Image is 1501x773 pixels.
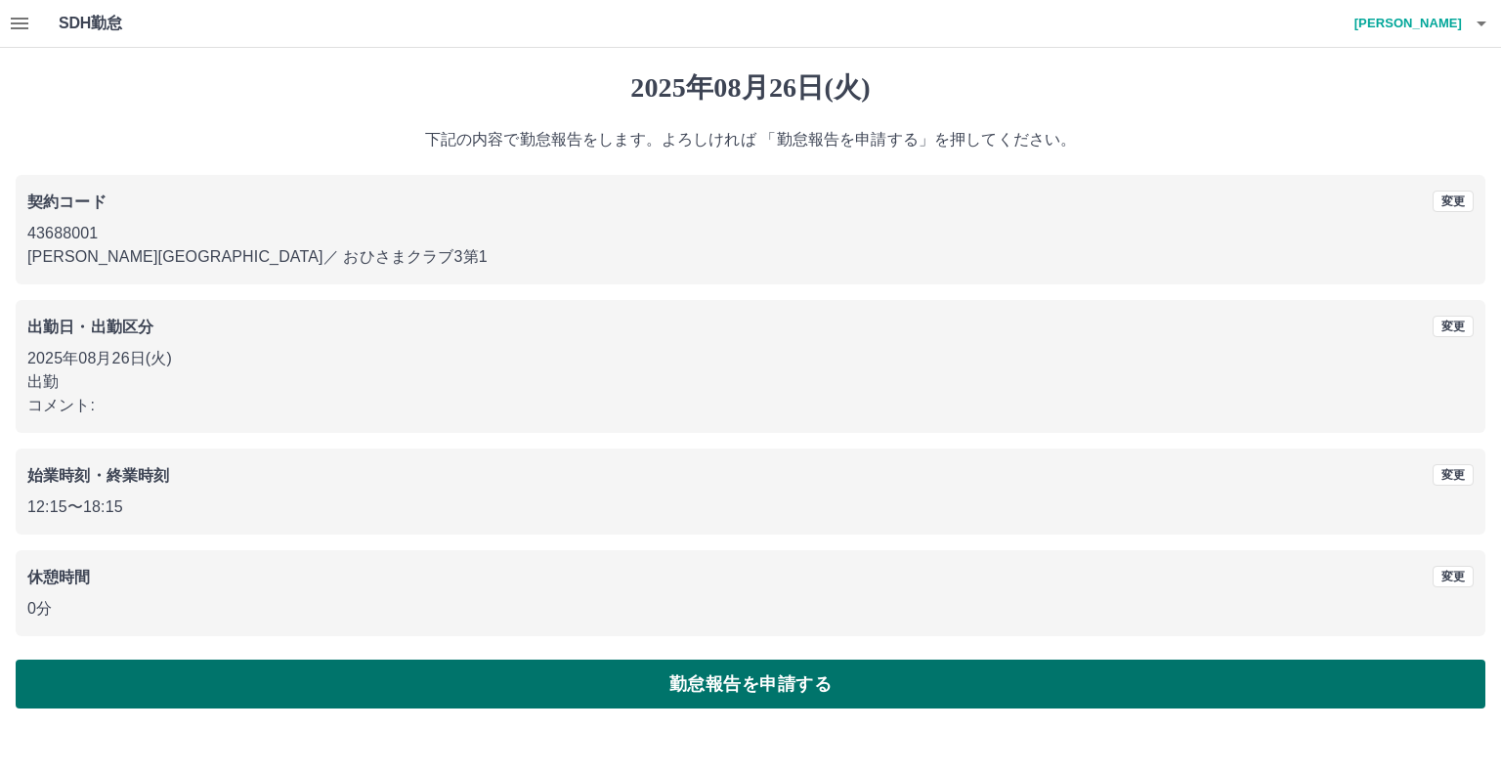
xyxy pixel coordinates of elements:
[27,370,1474,394] p: 出勤
[27,319,153,335] b: 出勤日・出勤区分
[27,467,169,484] b: 始業時刻・終業時刻
[16,71,1485,105] h1: 2025年08月26日(火)
[27,597,1474,621] p: 0分
[27,495,1474,519] p: 12:15 〜 18:15
[1433,566,1474,587] button: 変更
[1433,191,1474,212] button: 変更
[16,660,1485,709] button: 勤怠報告を申請する
[27,569,91,585] b: 休憩時間
[1433,316,1474,337] button: 変更
[27,193,107,210] b: 契約コード
[1433,464,1474,486] button: 変更
[27,222,1474,245] p: 43688001
[27,347,1474,370] p: 2025年08月26日(火)
[27,245,1474,269] p: [PERSON_NAME][GEOGRAPHIC_DATA] ／ おひさまクラブ3第1
[16,128,1485,151] p: 下記の内容で勤怠報告をします。よろしければ 「勤怠報告を申請する」を押してください。
[27,394,1474,417] p: コメント:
